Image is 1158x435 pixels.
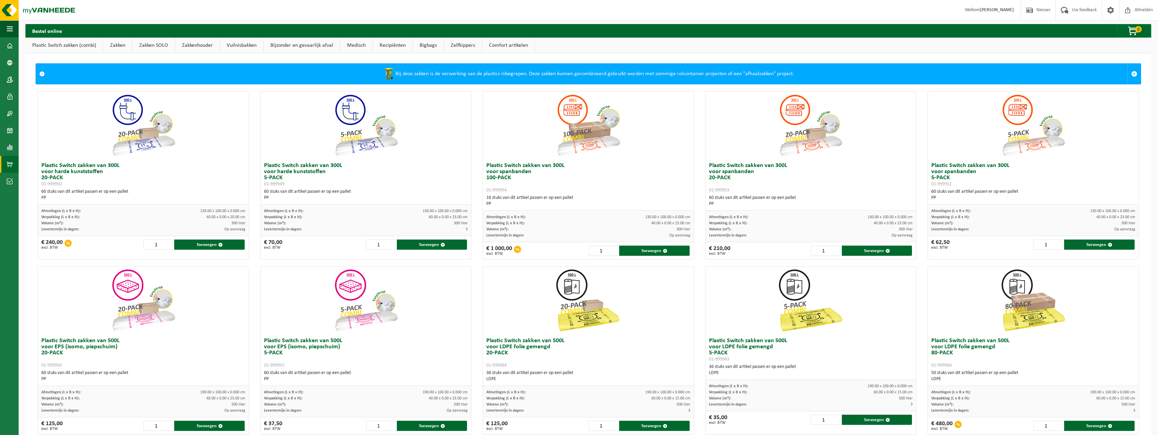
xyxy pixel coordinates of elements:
[41,390,81,394] span: Afmetingen (L x B x H):
[41,402,63,407] span: Volume (m³):
[103,38,132,53] a: Zakken
[41,376,245,382] div: PP
[999,267,1067,334] img: 01-999968
[931,163,1135,187] h3: Plastic Switch zakken van 300L voor spanbanden 5-PACK
[931,227,969,231] span: Levertermijn in dagen:
[931,338,1135,368] h3: Plastic Switch zakken van 500L voor LDPE folie gemengd 80-PACK
[1096,215,1135,219] span: 40.00 x 0.00 x 23.00 cm
[980,7,1014,13] strong: [PERSON_NAME]
[264,209,303,213] span: Afmetingen (L x B x H):
[868,215,913,219] span: 130.00 x 100.00 x 0.000 cm
[486,195,690,207] div: 16 stuks van dit artikel passen er op een pallet
[264,163,468,187] h3: Plastic Switch zakken van 300L voor harde kunststoffen 5-PACK
[1121,402,1135,407] span: 500 liter
[1135,26,1142,33] span: 0
[486,376,690,382] div: LDPE
[466,227,468,231] span: 3
[332,91,400,159] img: 01-999949
[143,421,174,431] input: 1
[264,396,302,400] span: Verpakking (L x B x H):
[669,233,690,237] span: Op aanvraag
[264,338,468,368] h3: Plastic Switch zakken van 500L voor EPS (isomo, piepschuim) 5-PACK
[645,390,690,394] span: 190.00 x 100.00 x 0.000 cm
[264,227,302,231] span: Levertermijn in dagen:
[554,91,622,159] img: 01-999954
[619,246,690,256] button: Toevoegen
[931,363,952,368] span: 01-999968
[1090,390,1135,394] span: 190.00 x 100.00 x 0.000 cm
[264,421,282,431] div: € 37,50
[340,38,372,53] a: Medisch
[931,421,953,431] div: € 480,00
[1033,240,1063,250] input: 1
[486,363,507,368] span: 01-999964
[931,182,952,187] span: 01-999952
[709,221,747,225] span: Verpakking (L x B x H):
[931,215,970,219] span: Verpakking (L x B x H):
[777,267,845,334] img: 01-999963
[892,233,913,237] span: Op aanvraag
[1114,227,1135,231] span: Op aanvraag
[429,215,468,219] span: 60.00 x 0.00 x 23.00 cm
[332,267,400,334] img: 01-999955
[999,91,1067,159] img: 01-999952
[486,246,512,256] div: € 1 000,00
[444,38,482,53] a: Zelfkippers
[264,427,282,431] span: excl. BTW
[397,240,467,250] button: Toevoegen
[899,396,913,400] span: 500 liter
[1096,396,1135,400] span: 60.00 x 0.00 x 15.00 cm
[264,189,468,201] div: 60 stuks van dit artikel passen er op een pallet
[486,201,690,207] div: PP
[486,163,690,193] h3: Plastic Switch zakken van 300L voor spanbanden 100-PACK
[486,409,524,413] span: Levertermijn in dagen:
[931,195,1135,201] div: PP
[382,67,395,81] img: WB-0240-HPE-GN-50.png
[41,189,245,201] div: 60 stuks van dit artikel passen er op een pallet
[1117,24,1151,38] button: 0
[264,246,282,250] span: excl. BTW
[709,201,913,207] div: PP
[41,363,62,368] span: 01-999956
[174,421,245,431] button: Toevoegen
[1064,421,1135,431] button: Toevoegen
[651,221,690,225] span: 40.00 x 0.00 x 23.00 cm
[676,402,690,407] span: 500 liter
[25,24,69,37] h2: Bestel online
[41,338,245,368] h3: Plastic Switch zakken van 500L voor EPS (isomo, piepschuim) 20-PACK
[931,209,971,213] span: Afmetingen (L x B x H):
[264,215,302,219] span: Verpakking (L x B x H):
[486,390,526,394] span: Afmetingen (L x B x H):
[709,246,730,256] div: € 210,00
[486,221,525,225] span: Verpakking (L x B x H):
[429,396,468,400] span: 40.00 x 0.00 x 23.00 cm
[709,390,747,394] span: Verpakking (L x B x H):
[41,215,80,219] span: Verpakking (L x B x H):
[588,246,618,256] input: 1
[931,390,971,394] span: Afmetingen (L x B x H):
[454,221,468,225] span: 300 liter
[709,215,748,219] span: Afmetingen (L x B x H):
[931,246,950,250] span: excl. BTW
[200,209,245,213] span: 130.00 x 100.00 x 0.000 cm
[842,246,912,256] button: Toevoegen
[811,246,841,256] input: 1
[206,215,245,219] span: 40.00 x 0.00 x 20.00 cm
[554,267,622,334] img: 01-999964
[264,195,468,201] div: PP
[874,390,913,394] span: 60.00 x 0.00 x 15.00 cm
[133,38,175,53] a: Zakken SOLO
[709,402,747,407] span: Levertermijn in dagen:
[868,384,913,388] span: 190.00 x 100.00 x 0.000 cm
[41,227,79,231] span: Levertermijn in dagen:
[373,38,412,53] a: Recipiënten
[931,396,970,400] span: Verpakking (L x B x H):
[911,402,913,407] span: 3
[264,221,286,225] span: Volume (m³):
[41,182,62,187] span: 01-999950
[366,240,396,250] input: 1
[709,233,747,237] span: Levertermijn in dagen:
[931,189,1135,201] div: 60 stuks van dit artikel passen er op een pallet
[264,240,282,250] div: € 70,00
[41,240,63,250] div: € 240,00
